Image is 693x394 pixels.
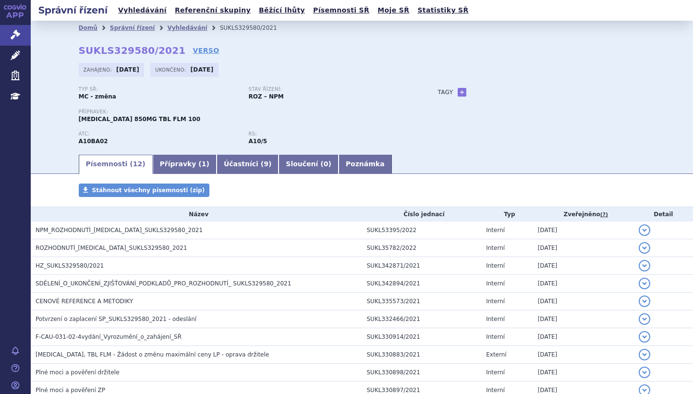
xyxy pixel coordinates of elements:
[36,227,203,234] span: NPM_ROZHODNUTÍ_GLUCOPHAGE_SUKLS329580_2021
[79,138,108,145] strong: METFORMIN
[438,86,453,98] h3: Tagy
[533,346,634,364] td: [DATE]
[639,367,650,378] button: detail
[202,160,207,168] span: 1
[36,351,269,358] span: GLUCOPHAGE, TBL FLM - Žádost o změnu maximální ceny LP - oprava držitele
[486,351,506,358] span: Externí
[486,280,505,287] span: Interní
[458,88,466,97] a: +
[84,66,114,74] span: Zahájeno:
[600,211,608,218] abbr: (?)
[533,364,634,382] td: [DATE]
[155,66,188,74] span: Ukončeno:
[634,207,693,222] th: Detail
[324,160,328,168] span: 0
[36,245,187,251] span: ROZHODNUTÍ_GLUCOPHAGE_SUKLS329580_2021
[362,328,482,346] td: SUKL330914/2021
[486,333,505,340] span: Interní
[92,187,205,194] span: Stáhnout všechny písemnosti (zip)
[486,245,505,251] span: Interní
[639,224,650,236] button: detail
[110,25,155,31] a: Správní řízení
[486,387,505,394] span: Interní
[79,155,153,174] a: Písemnosti (12)
[115,4,170,17] a: Vyhledávání
[362,257,482,275] td: SUKL342871/2021
[362,275,482,293] td: SUKL342894/2021
[79,25,97,31] a: Domů
[533,328,634,346] td: [DATE]
[79,86,239,92] p: Typ SŘ:
[639,260,650,271] button: detail
[310,4,372,17] a: Písemnosti SŘ
[153,155,217,174] a: Přípravky (1)
[375,4,412,17] a: Moje SŘ
[533,310,634,328] td: [DATE]
[533,275,634,293] td: [DATE]
[486,262,505,269] span: Interní
[481,207,533,222] th: Typ
[172,4,254,17] a: Referenční skupiny
[533,293,634,310] td: [DATE]
[264,160,268,168] span: 9
[362,222,482,239] td: SUKL53395/2022
[362,207,482,222] th: Číslo jednací
[362,310,482,328] td: SUKL332466/2021
[339,155,392,174] a: Poznámka
[639,313,650,325] button: detail
[249,86,409,92] p: Stav řízení:
[533,207,634,222] th: Zveřejněno
[31,3,115,17] h2: Správní řízení
[639,331,650,343] button: detail
[533,222,634,239] td: [DATE]
[31,207,362,222] th: Název
[79,93,116,100] strong: MC - změna
[362,364,482,382] td: SUKL330898/2021
[79,109,419,115] p: Přípravek:
[79,131,239,137] p: ATC:
[533,239,634,257] td: [DATE]
[249,131,409,137] p: RS:
[36,369,120,376] span: Plné moci a pověření držitele
[36,280,291,287] span: SDĚLENÍ_O_UKONČENÍ_ZJIŠŤOVÁNÍ_PODKLADŮ_PRO_ROZHODNUTÍ_ SUKLS329580_2021
[533,257,634,275] td: [DATE]
[79,45,186,56] strong: SUKLS329580/2021
[220,21,290,35] li: SUKLS329580/2021
[249,93,284,100] strong: ROZ – NPM
[36,262,104,269] span: HZ_SUKLS329580/2021
[639,242,650,254] button: detail
[190,66,213,73] strong: [DATE]
[486,369,505,376] span: Interní
[36,316,196,322] span: Potvrzení o zaplacení SP_SUKLS329580_2021 - odeslání
[279,155,338,174] a: Sloučení (0)
[36,333,182,340] span: F-CAU-031-02-4vydání_Vyrozumění_o_zahájení_SŘ
[486,316,505,322] span: Interní
[639,349,650,360] button: detail
[193,46,219,55] a: VERSO
[36,387,105,394] span: Plné moci a pověření ZP
[362,346,482,364] td: SUKL330883/2021
[362,293,482,310] td: SUKL335573/2021
[486,298,505,305] span: Interní
[79,184,210,197] a: Stáhnout všechny písemnosti (zip)
[256,4,308,17] a: Běžící lhůty
[36,298,133,305] span: CENOVÉ REFERENCE A METODIKY
[79,116,201,123] span: [MEDICAL_DATA] 850MG TBL FLM 100
[133,160,142,168] span: 12
[167,25,207,31] a: Vyhledávání
[249,138,267,145] strong: metformin
[116,66,139,73] strong: [DATE]
[414,4,471,17] a: Statistiky SŘ
[639,295,650,307] button: detail
[362,239,482,257] td: SUKL35782/2022
[639,278,650,289] button: detail
[217,155,279,174] a: Účastníci (9)
[486,227,505,234] span: Interní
